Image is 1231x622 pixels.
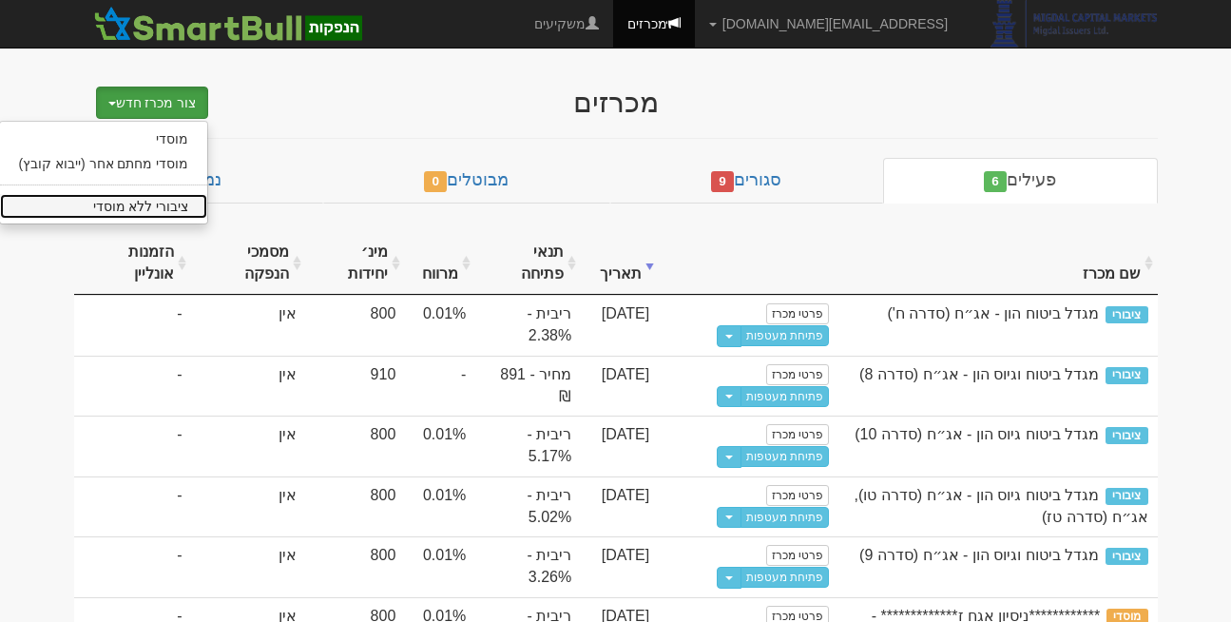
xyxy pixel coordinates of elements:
[1106,427,1147,444] span: ציבורי
[177,364,182,386] span: -
[306,476,405,537] td: 800
[1106,488,1147,505] span: ציבורי
[177,303,182,325] span: -
[475,295,581,356] td: ריבית - 2.38%
[475,232,581,296] th: תנאי פתיחה : activate to sort column ascending
[475,476,581,537] td: ריבית - 5.02%
[859,366,1099,382] span: מגדל ביטוח וגיוס הון - אג״ח (סדרה 8)
[1106,548,1147,565] span: ציבורי
[405,476,475,537] td: 0.01%
[741,567,829,588] a: פתיחת מעטפות
[581,295,659,356] td: [DATE]
[306,232,405,296] th: מינ׳ יחידות : activate to sort column ascending
[96,87,209,119] button: צור מכרז חדש
[581,356,659,417] td: [DATE]
[741,507,829,528] a: פתיחת מעטפות
[855,426,1099,442] span: מגדל ביטוח גיוס הון - אג״ח (סדרה 10)
[306,536,405,597] td: 800
[741,325,829,346] a: פתיחת מעטפות
[766,303,829,324] a: פרטי מכרז
[306,356,405,417] td: 910
[1106,306,1147,323] span: ציבורי
[279,426,297,442] span: אין
[887,305,1099,321] span: מגדל ביטוח הון - אג״ח (סדרה ח')
[279,305,297,321] span: אין
[741,386,829,407] a: פתיחת מעטפות
[984,171,1007,192] span: 6
[475,416,581,476] td: ריבית - 5.17%
[405,356,475,417] td: -
[306,295,405,356] td: 800
[741,446,829,467] a: פתיחת מעטפות
[405,416,475,476] td: 0.01%
[581,536,659,597] td: [DATE]
[177,424,182,446] span: -
[279,487,297,503] span: אין
[306,416,405,476] td: 800
[475,356,581,417] td: מחיר - 891 ₪
[1106,367,1147,384] span: ציבורי
[279,366,297,382] span: אין
[581,232,659,296] th: תאריך : activate to sort column ascending
[245,87,987,118] div: מכרזים
[610,158,883,204] a: סגורים
[838,232,1157,296] th: שם מכרז : activate to sort column ascending
[711,171,734,192] span: 9
[191,232,306,296] th: מסמכי הנפקה : activate to sort column ascending
[405,232,475,296] th: מרווח : activate to sort column ascending
[581,476,659,537] td: [DATE]
[323,158,610,204] a: מבוטלים
[177,545,182,567] span: -
[405,295,475,356] td: 0.01%
[766,424,829,445] a: פרטי מכרז
[424,171,447,192] span: 0
[177,485,182,507] span: -
[766,364,829,385] a: פרטי מכרז
[859,547,1099,563] span: מגדל ביטוח וגיוס הון - אג״ח (סדרה 9)
[475,536,581,597] td: ריבית - 3.26%
[405,536,475,597] td: 0.01%
[855,487,1148,525] span: מגדל ביטוח גיוס הון - אג״ח (סדרה טו), אג״ח (סדרה טז)
[279,547,297,563] span: אין
[88,5,368,43] img: SmartBull Logo
[74,232,192,296] th: הזמנות אונליין : activate to sort column ascending
[883,158,1158,204] a: פעילים
[766,545,829,566] a: פרטי מכרז
[581,416,659,476] td: [DATE]
[766,485,829,506] a: פרטי מכרז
